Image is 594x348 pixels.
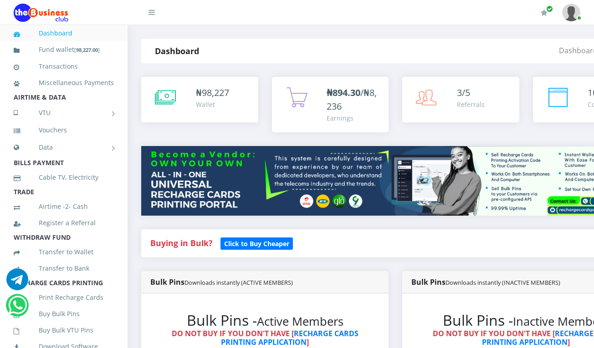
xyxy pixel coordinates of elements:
[155,45,199,56] strong: Dashboard
[14,39,114,61] a: Fund wallet[98,227.00]
[14,320,114,341] a: Buy Bulk VTU Pins
[150,237,212,248] strong: Buying in Bulk?
[327,113,380,123] div: Earnings
[272,77,389,132] a: ₦894.30/₦8,236 Earnings
[14,303,114,324] a: Buy Bulk Pins
[141,77,258,122] a: ₦98,227 Wallet
[457,100,485,109] div: Referrals
[14,4,68,22] img: Logo
[562,4,580,21] img: User
[14,196,114,217] a: Airtime -2- Cash
[6,275,28,290] a: Chat for support
[224,239,289,248] b: Click to Buy Cheaper
[220,237,293,248] a: Click to Buy Cheaper
[159,312,370,329] h2: Bulk Pins -
[327,86,377,112] span: /₦8,236
[8,301,27,316] a: Chat for support
[14,101,114,124] a: VTU
[14,242,114,262] a: Transfer to Wallet
[74,46,100,53] small: [ ]
[196,100,229,109] div: Wallet
[172,328,358,347] strong: DO NOT BUY IF YOU DON'T HAVE [ ]
[402,77,519,122] a: 3/5 Referrals
[14,258,114,279] a: Transfer to Bank
[541,9,548,16] i: Renew/Upgrade Subscription
[457,86,470,99] span: 3/5
[14,72,114,93] a: Miscellaneous Payments
[14,120,114,141] a: Vouchers
[257,313,343,329] small: Active Members
[14,212,114,233] a: Register a Referral
[14,56,114,77] a: Transactions
[411,277,560,287] strong: Bulk Pins
[76,46,98,53] b: 98,227.00
[196,86,229,100] div: ₦
[327,86,360,99] b: ₦894.30
[14,287,114,308] a: Print Recharge Cards
[221,328,358,347] a: RECHARGE CARDS PRINTING APPLICATION
[14,167,114,188] a: Cable TV, Electricity
[14,136,114,159] a: Data
[202,86,229,99] span: 98,227
[14,23,114,44] a: Dashboard
[150,277,293,287] strong: Bulk Pins
[546,5,553,12] span: Renew/Upgrade Subscription
[184,278,293,287] small: Downloads instantly (ACTIVE MEMBERS)
[445,278,560,287] small: Downloads instantly (INACTIVE MEMBERS)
